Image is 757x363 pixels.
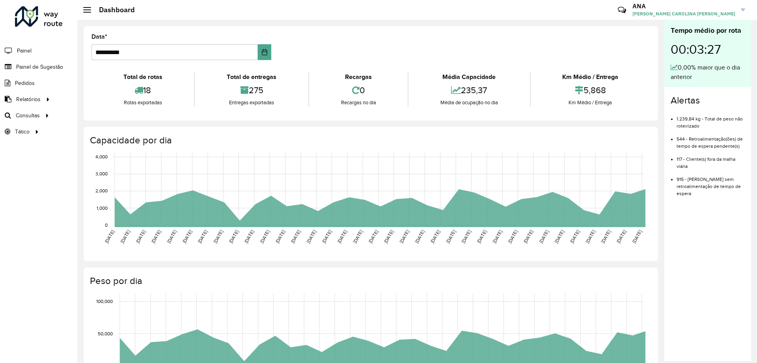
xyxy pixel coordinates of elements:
[414,229,425,244] text: [DATE]
[367,229,379,244] text: [DATE]
[677,150,745,170] li: 117 - Cliente(s) fora da malha viária
[677,130,745,150] li: 544 - Retroalimentação(ões) de tempo de espera pendente(s)
[311,82,406,99] div: 0
[91,6,135,14] h2: Dashboard
[90,135,650,146] h4: Capacidade por dia
[632,10,735,17] span: [PERSON_NAME] CAROLINA [PERSON_NAME]
[671,63,745,82] div: 0,00% maior que o dia anterior
[569,229,580,244] text: [DATE]
[533,99,648,107] div: Km Médio / Entrega
[429,229,441,244] text: [DATE]
[197,82,306,99] div: 275
[311,99,406,107] div: Recargas no dia
[95,171,108,177] text: 3,000
[290,229,301,244] text: [DATE]
[410,99,528,107] div: Média de ocupação no dia
[15,79,35,87] span: Pedidos
[507,229,518,244] text: [DATE]
[632,2,735,10] h3: ANA
[91,32,107,41] label: Data
[399,229,410,244] text: [DATE]
[492,229,503,244] text: [DATE]
[228,229,239,244] text: [DATE]
[166,229,177,244] text: [DATE]
[554,229,565,244] text: [DATE]
[197,72,306,82] div: Total de entregas
[96,299,113,304] text: 100,000
[95,188,108,194] text: 2,000
[613,2,630,19] a: Contato Rápido
[15,128,30,136] span: Tático
[533,72,648,82] div: Km Médio / Entrega
[321,229,332,244] text: [DATE]
[97,205,108,211] text: 1,000
[16,111,40,120] span: Consultas
[93,99,192,107] div: Rotas exportadas
[677,170,745,197] li: 915 - [PERSON_NAME] sem retroalimentação de tempo de espera
[671,25,745,36] div: Tempo médio por rota
[197,229,208,244] text: [DATE]
[410,72,528,82] div: Média Capacidade
[16,63,63,71] span: Painel de Sugestão
[671,95,745,106] h4: Alertas
[93,72,192,82] div: Total de rotas
[410,82,528,99] div: 235,37
[119,229,131,244] text: [DATE]
[522,229,534,244] text: [DATE]
[336,229,348,244] text: [DATE]
[631,229,643,244] text: [DATE]
[533,82,648,99] div: 5,868
[538,229,550,244] text: [DATE]
[600,229,612,244] text: [DATE]
[671,36,745,63] div: 00:03:27
[104,229,115,244] text: [DATE]
[150,229,162,244] text: [DATE]
[197,99,306,107] div: Entregas exportadas
[243,229,255,244] text: [DATE]
[677,109,745,130] li: 1.239,84 kg - Total de peso não roteirizado
[181,229,193,244] text: [DATE]
[383,229,394,244] text: [DATE]
[476,229,487,244] text: [DATE]
[274,229,286,244] text: [DATE]
[445,229,457,244] text: [DATE]
[93,82,192,99] div: 18
[259,229,270,244] text: [DATE]
[90,275,650,287] h4: Peso por dia
[615,229,627,244] text: [DATE]
[352,229,364,244] text: [DATE]
[95,154,108,159] text: 4,000
[105,222,108,228] text: 0
[213,229,224,244] text: [DATE]
[16,95,41,103] span: Relatórios
[461,229,472,244] text: [DATE]
[306,229,317,244] text: [DATE]
[311,72,406,82] div: Recargas
[258,44,272,60] button: Choose Date
[98,331,113,336] text: 50,000
[17,47,32,55] span: Painel
[135,229,146,244] text: [DATE]
[585,229,596,244] text: [DATE]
